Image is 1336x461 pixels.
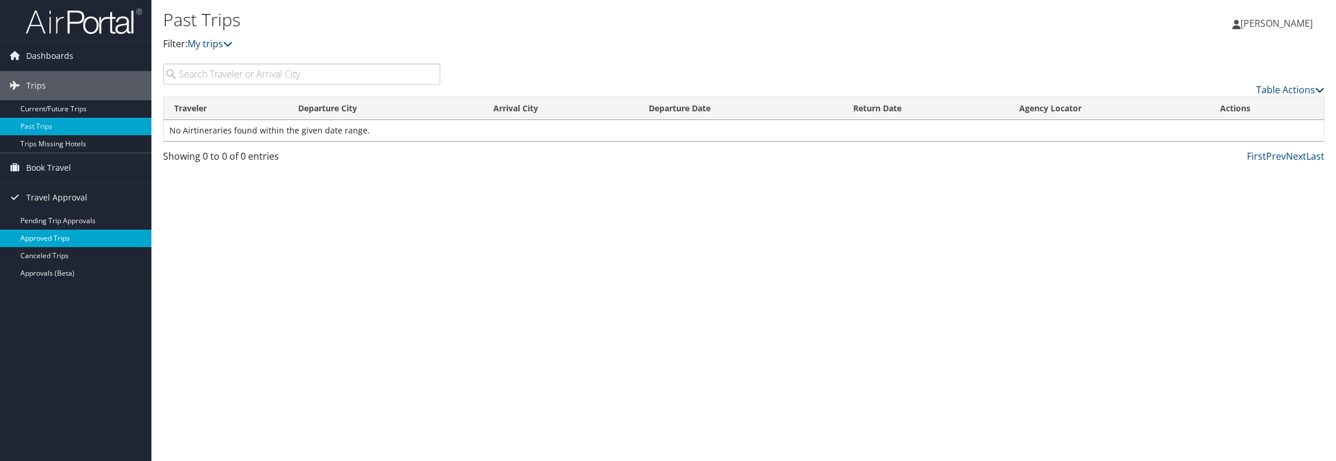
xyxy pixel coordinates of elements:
[483,97,638,120] th: Arrival City: activate to sort column ascending
[288,97,482,120] th: Departure City: activate to sort column ascending
[188,37,232,50] a: My trips
[163,149,440,169] div: Showing 0 to 0 of 0 entries
[1306,150,1324,163] a: Last
[26,183,87,212] span: Travel Approval
[1240,17,1313,30] span: [PERSON_NAME]
[1286,150,1306,163] a: Next
[164,120,1324,141] td: No Airtineraries found within the given date range.
[1210,97,1324,120] th: Actions
[163,8,937,32] h1: Past Trips
[1009,97,1210,120] th: Agency Locator: activate to sort column ascending
[638,97,842,120] th: Departure Date: activate to sort column ascending
[164,97,288,120] th: Traveler: activate to sort column ascending
[843,97,1009,120] th: Return Date: activate to sort column ascending
[26,8,142,35] img: airportal-logo.png
[26,71,46,100] span: Trips
[1247,150,1266,163] a: First
[1256,83,1324,96] a: Table Actions
[163,64,440,85] input: Search Traveler or Arrival City
[26,41,73,71] span: Dashboards
[1266,150,1286,163] a: Prev
[26,153,71,182] span: Book Travel
[163,37,937,52] p: Filter:
[1232,6,1324,41] a: [PERSON_NAME]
